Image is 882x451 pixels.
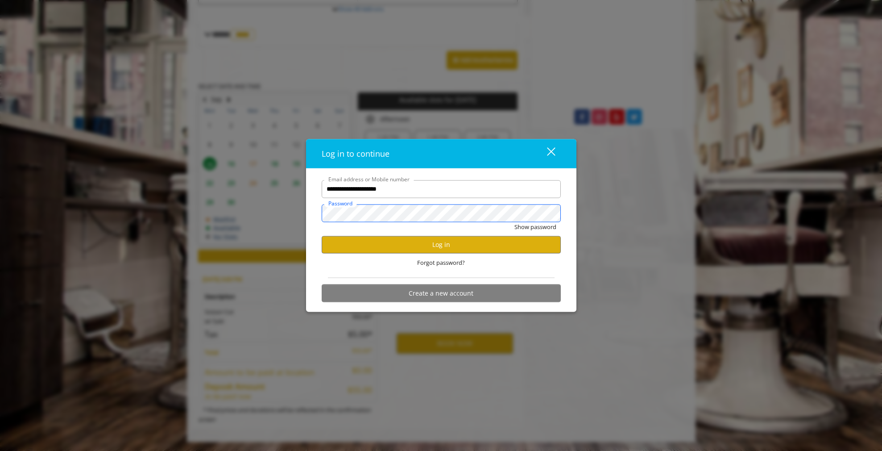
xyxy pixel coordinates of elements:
input: Email address or Mobile number [322,180,561,198]
div: close dialog [537,147,555,160]
span: Forgot password? [417,258,465,267]
span: Log in to continue [322,148,389,159]
button: Log in [322,236,561,253]
label: Email address or Mobile number [324,175,414,183]
input: Password [322,204,561,222]
button: Show password [514,222,556,231]
button: Create a new account [322,284,561,302]
button: close dialog [530,144,561,163]
label: Password [324,199,357,207]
